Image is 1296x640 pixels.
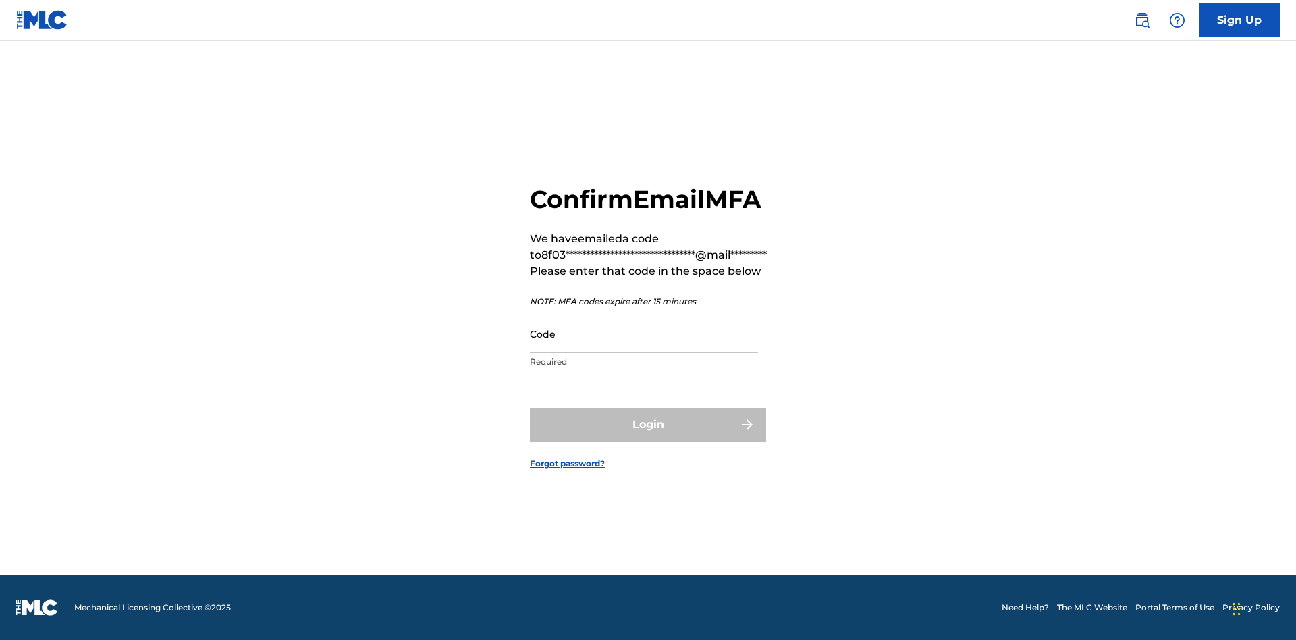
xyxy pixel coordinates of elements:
[1134,12,1150,28] img: search
[1228,575,1296,640] iframe: Chat Widget
[1199,3,1280,37] a: Sign Up
[1169,12,1185,28] img: help
[530,296,767,308] p: NOTE: MFA codes expire after 15 minutes
[530,184,767,215] h2: Confirm Email MFA
[16,10,68,30] img: MLC Logo
[1057,602,1127,614] a: The MLC Website
[1002,602,1049,614] a: Need Help?
[1233,589,1241,629] div: Drag
[1164,7,1191,34] div: Help
[16,599,58,616] img: logo
[1222,602,1280,614] a: Privacy Policy
[74,602,231,614] span: Mechanical Licensing Collective © 2025
[1135,602,1214,614] a: Portal Terms of Use
[530,458,605,470] a: Forgot password?
[530,263,767,279] p: Please enter that code in the space below
[530,356,758,368] p: Required
[1129,7,1156,34] a: Public Search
